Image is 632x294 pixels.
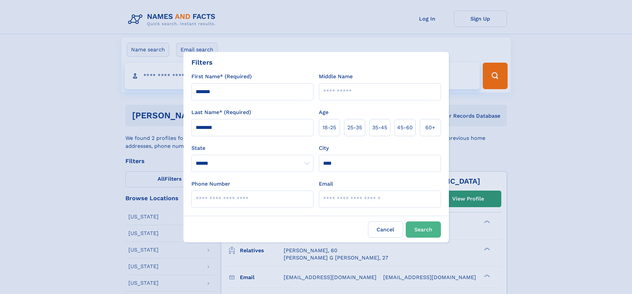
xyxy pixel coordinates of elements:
[191,57,213,67] div: Filters
[319,73,353,81] label: Middle Name
[406,221,441,238] button: Search
[347,124,362,132] span: 25‑35
[425,124,435,132] span: 60+
[191,108,251,116] label: Last Name* (Required)
[397,124,413,132] span: 45‑60
[319,180,333,188] label: Email
[191,73,252,81] label: First Name* (Required)
[191,144,314,152] label: State
[322,124,336,132] span: 18‑25
[319,108,328,116] label: Age
[372,124,387,132] span: 35‑45
[191,180,230,188] label: Phone Number
[368,221,403,238] label: Cancel
[319,144,329,152] label: City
